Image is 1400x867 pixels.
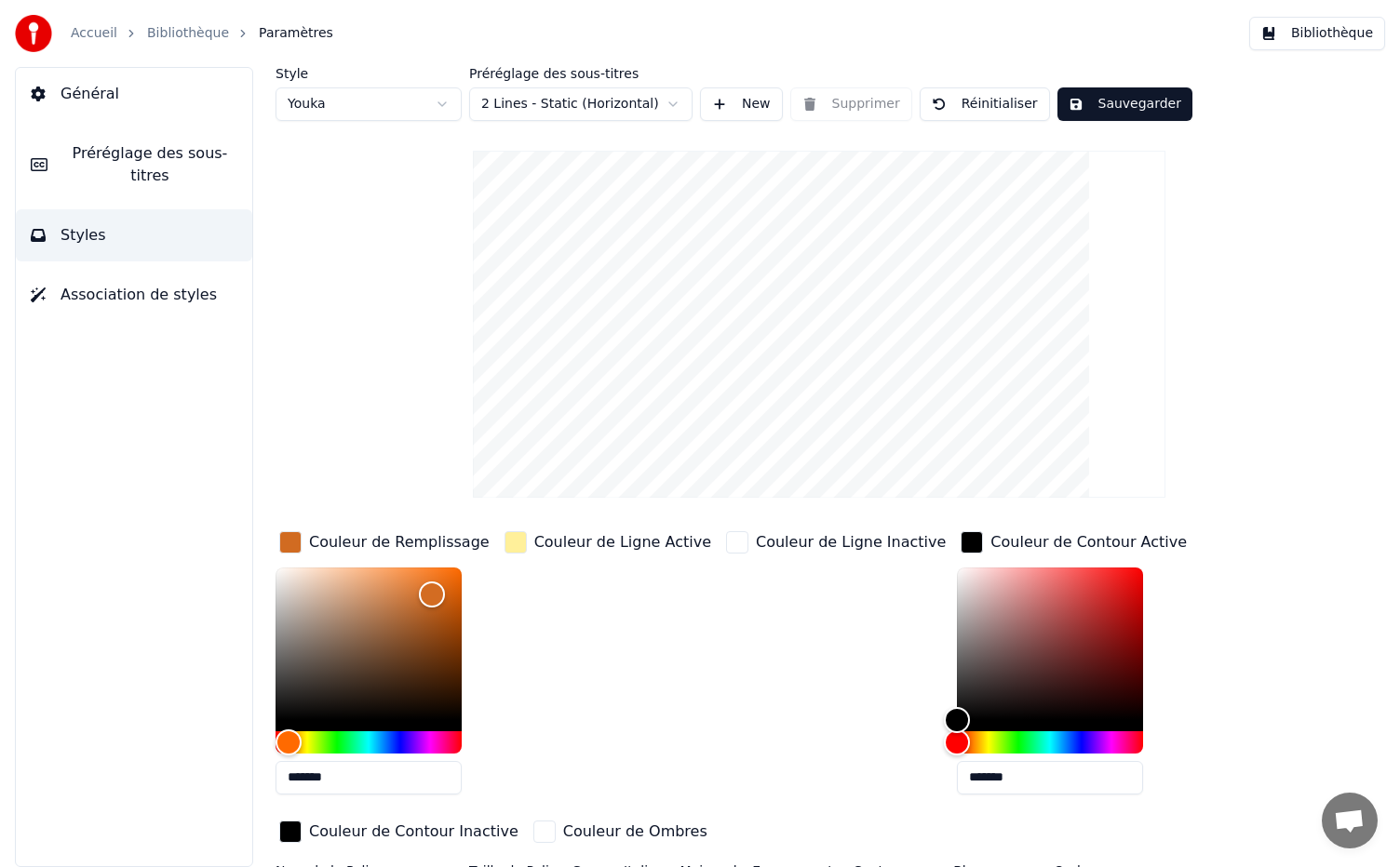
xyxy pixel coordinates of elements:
[147,24,229,43] a: Bibliothèque
[920,87,1050,121] button: Réinitialiser
[16,209,252,261] button: Styles
[309,820,518,843] div: Couleur de Contour Inactive
[501,527,715,557] button: Couleur de Ligne Active
[61,224,106,247] span: Styles
[1322,793,1378,848] a: Ouvrir le chat
[957,731,1143,754] div: Hue
[530,817,711,847] button: Couleur de Ombres
[534,531,711,554] div: Couleur de Ligne Active
[61,83,119,105] span: Général
[16,127,252,202] button: Préréglage des sous-titres
[276,731,462,754] div: Hue
[700,87,783,121] button: New
[259,24,333,43] span: Paramètres
[71,24,333,43] nav: breadcrumb
[309,531,490,554] div: Couleur de Remplissage
[957,527,1191,557] button: Couleur de Contour Active
[756,531,946,554] div: Couleur de Ligne Inactive
[722,527,949,557] button: Couleur de Ligne Inactive
[62,142,237,187] span: Préréglage des sous-titres
[61,284,217,306] span: Association de styles
[563,820,707,843] div: Couleur de Ombres
[1057,87,1192,121] button: Sauvegarder
[276,67,462,80] label: Style
[71,24,117,43] a: Accueil
[15,15,52,52] img: youka
[957,567,1143,720] div: Color
[276,567,462,720] div: Color
[990,531,1187,554] div: Couleur de Contour Active
[469,67,693,80] label: Préréglage des sous-titres
[16,269,252,321] button: Association de styles
[276,527,493,557] button: Couleur de Remplissage
[276,817,522,847] button: Couleur de Contour Inactive
[1249,17,1385,50] button: Bibliothèque
[16,68,252,120] button: Général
